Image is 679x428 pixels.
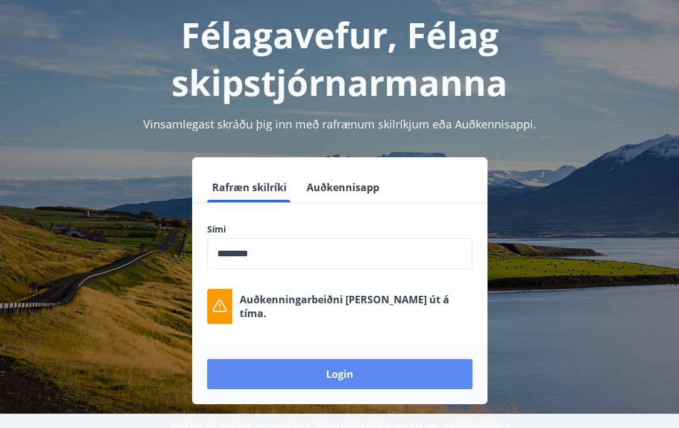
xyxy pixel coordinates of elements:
[143,117,536,132] span: Vinsamlegast skráðu þig inn með rafrænum skilríkjum eða Auðkennisappi.
[207,223,472,236] label: Sími
[15,11,664,106] h1: Félagavefur, Félag skipstjórnarmanna
[240,293,472,320] p: Auðkenningarbeiðni [PERSON_NAME] út á tíma.
[302,172,384,202] button: Auðkennisapp
[207,359,472,389] button: Login
[207,172,292,202] button: Rafræn skilríki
